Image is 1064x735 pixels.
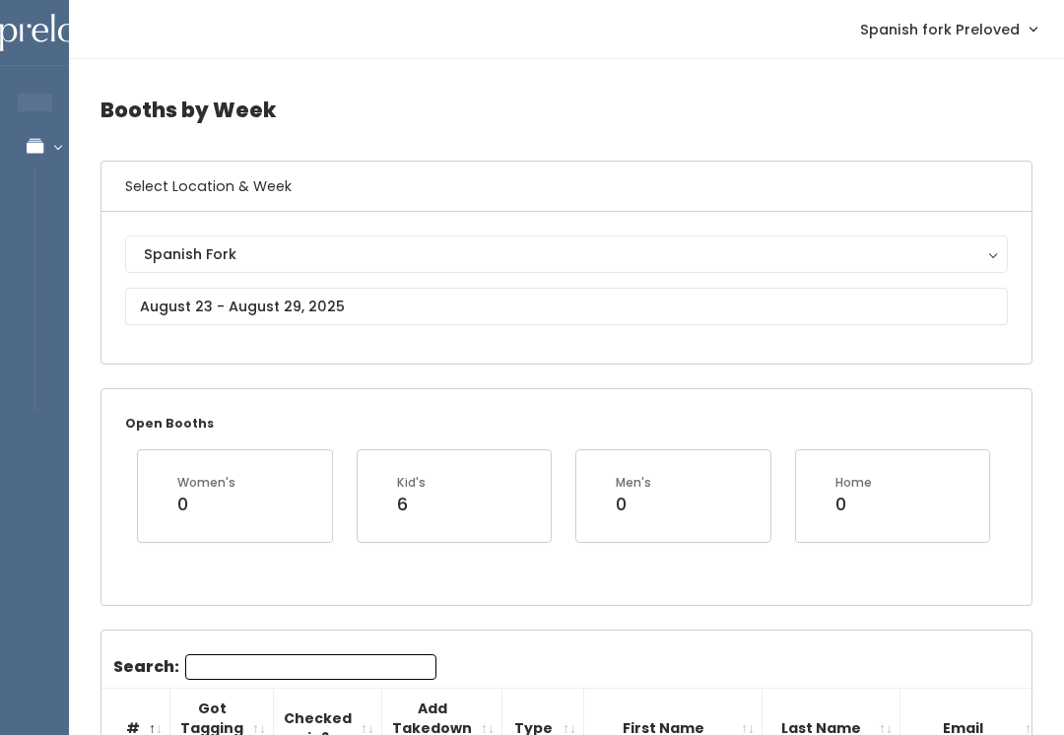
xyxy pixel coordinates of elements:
[101,162,1031,212] h6: Select Location & Week
[397,492,426,517] div: 6
[177,492,235,517] div: 0
[113,654,436,680] label: Search:
[835,474,872,492] div: Home
[616,492,651,517] div: 0
[185,654,436,680] input: Search:
[100,83,1032,137] h4: Booths by Week
[616,474,651,492] div: Men's
[860,19,1020,40] span: Spanish fork Preloved
[125,288,1008,325] input: August 23 - August 29, 2025
[835,492,872,517] div: 0
[840,8,1056,50] a: Spanish fork Preloved
[125,415,214,432] small: Open Booths
[397,474,426,492] div: Kid's
[125,235,1008,273] button: Spanish Fork
[144,243,989,265] div: Spanish Fork
[177,474,235,492] div: Women's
